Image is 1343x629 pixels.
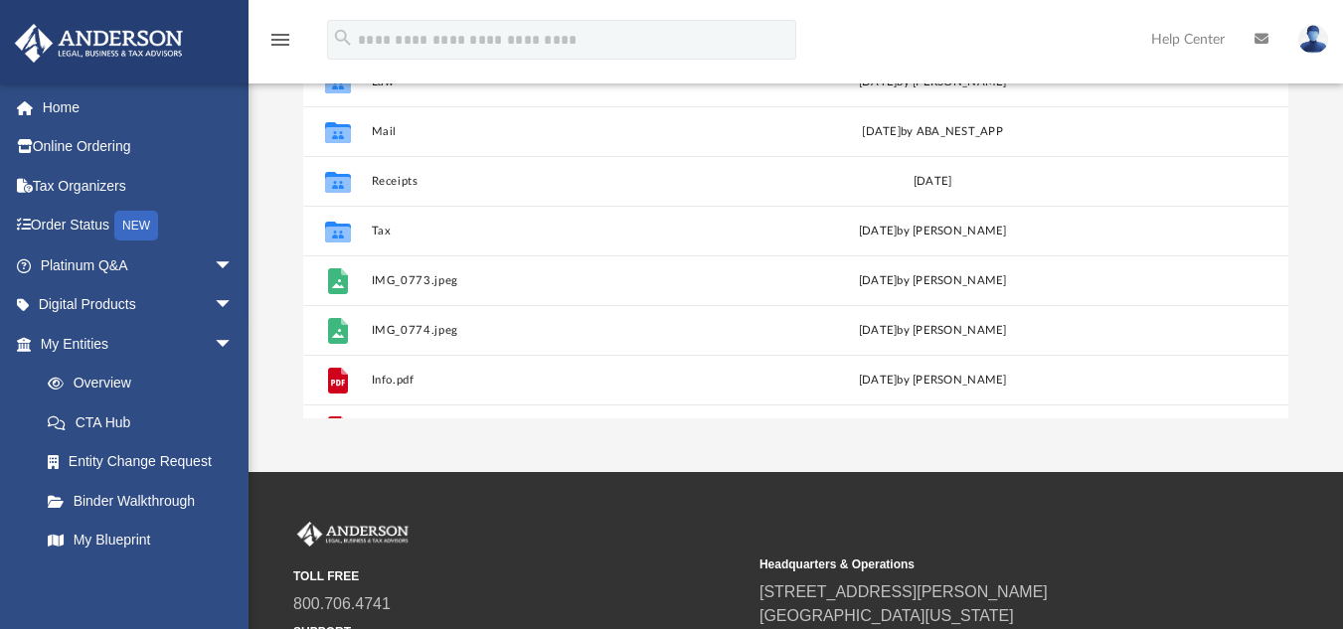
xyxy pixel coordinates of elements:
div: NEW [114,211,158,240]
button: Mail [372,124,741,137]
button: IMG_0773.jpeg [372,273,741,286]
a: My Blueprint [28,521,253,560]
a: Entity Change Request [28,442,263,482]
div: grid [303,7,1288,418]
span: arrow_drop_down [214,324,253,365]
a: Tax Due Dates [28,559,263,599]
div: [DATE] [749,172,1117,190]
a: Tax Organizers [14,166,263,206]
div: [DATE] by [PERSON_NAME] [749,321,1117,339]
button: IMG_0774.jpeg [372,323,741,336]
button: Law [372,75,741,87]
a: Overview [28,364,263,403]
a: [STREET_ADDRESS][PERSON_NAME] [759,583,1048,600]
a: menu [268,38,292,52]
a: Online Ordering [14,127,263,167]
div: [DATE] by [PERSON_NAME] [749,73,1117,90]
a: My Entitiesarrow_drop_down [14,324,263,364]
i: menu [268,28,292,52]
a: Order StatusNEW [14,206,263,246]
img: Anderson Advisors Platinum Portal [293,522,413,548]
small: Headquarters & Operations [759,555,1212,573]
a: 800.706.4741 [293,595,391,612]
a: Home [14,87,263,127]
span: arrow_drop_down [214,285,253,326]
a: [GEOGRAPHIC_DATA][US_STATE] [759,607,1014,624]
i: search [332,27,354,49]
button: Info.pdf [372,373,741,386]
small: TOLL FREE [293,567,746,585]
button: Tax [372,224,741,236]
img: Anderson Advisors Platinum Portal [9,24,189,63]
span: arrow_drop_down [214,245,253,286]
button: Receipts [372,174,741,187]
a: CTA Hub [28,402,263,442]
div: [DATE] by [PERSON_NAME] [749,271,1117,289]
div: [DATE] by [PERSON_NAME] [749,371,1117,389]
img: User Pic [1298,25,1328,54]
a: Digital Productsarrow_drop_down [14,285,263,325]
a: Binder Walkthrough [28,481,263,521]
div: [DATE] by ABA_NEST_APP [749,122,1117,140]
a: Platinum Q&Aarrow_drop_down [14,245,263,285]
div: [DATE] by [PERSON_NAME] [749,222,1117,239]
